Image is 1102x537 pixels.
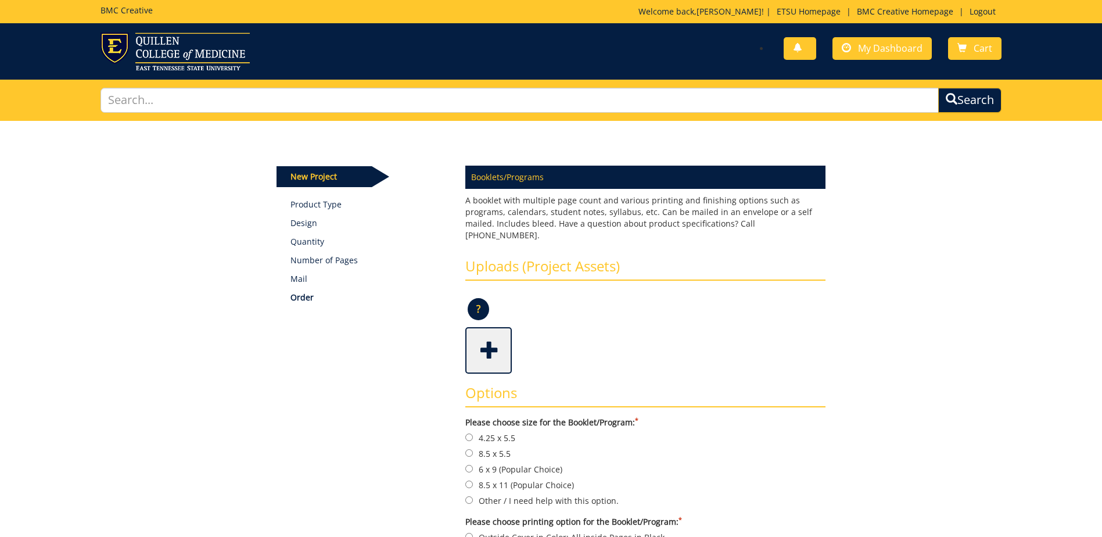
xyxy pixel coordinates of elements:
[974,42,992,55] span: Cart
[290,236,448,248] p: Quantity
[948,37,1002,60] a: Cart
[100,88,939,113] input: Search...
[100,6,153,15] h5: BMC Creative
[465,494,825,507] label: Other / I need help with this option.
[638,6,1002,17] p: Welcome back, ! | | |
[465,516,825,528] label: Please choose printing option for the Booklet/Program:
[465,465,473,472] input: 6 x 9 (Popular Choice)
[465,434,473,441] input: 4.25 x 5.5
[851,6,959,17] a: BMC Creative Homepage
[290,255,448,266] p: Number of Pages
[465,431,825,444] label: 4.25 x 5.5
[858,42,922,55] span: My Dashboard
[465,449,473,457] input: 8.5 x 5.5
[468,298,489,320] p: ?
[465,195,825,241] p: A booklet with multiple page count and various printing and finishing options such as programs, c...
[290,273,448,285] p: Mail
[832,37,932,60] a: My Dashboard
[697,6,762,17] a: [PERSON_NAME]
[100,33,250,70] img: ETSU logo
[465,463,825,475] label: 6 x 9 (Popular Choice)
[290,292,448,303] p: Order
[465,447,825,460] label: 8.5 x 5.5
[938,88,1002,113] button: Search
[465,478,825,491] label: 8.5 x 11 (Popular Choice)
[277,166,372,187] p: New Project
[465,496,473,504] input: Other / I need help with this option.
[771,6,846,17] a: ETSU Homepage
[465,385,825,407] h3: Options
[465,481,473,488] input: 8.5 x 11 (Popular Choice)
[465,166,825,189] p: Booklets/Programs
[465,417,825,428] label: Please choose size for the Booklet/Program:
[964,6,1002,17] a: Logout
[290,217,448,229] p: Design
[290,199,448,210] a: Product Type
[465,259,825,281] h3: Uploads (Project Assets)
